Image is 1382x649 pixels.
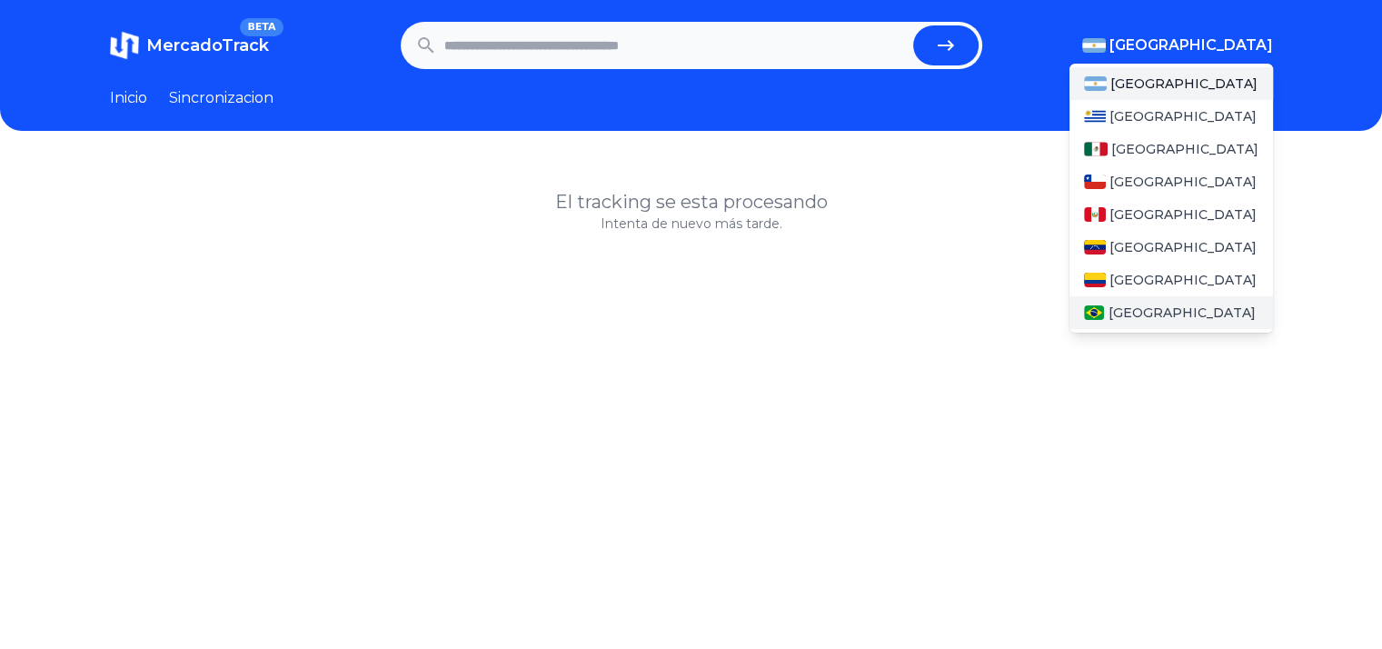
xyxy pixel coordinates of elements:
p: Intenta de nuevo más tarde. [110,215,1273,233]
a: Colombia[GEOGRAPHIC_DATA] [1069,264,1273,296]
a: MercadoTrackBETA [110,31,269,60]
span: MercadoTrack [146,35,269,55]
img: Argentina [1082,38,1106,53]
span: [GEOGRAPHIC_DATA] [1109,35,1273,56]
span: [GEOGRAPHIC_DATA] [1108,304,1255,322]
img: Colombia [1084,273,1106,287]
a: Argentina[GEOGRAPHIC_DATA] [1069,67,1273,100]
a: Uruguay[GEOGRAPHIC_DATA] [1069,100,1273,133]
img: Argentina [1084,76,1108,91]
span: BETA [240,18,283,36]
img: Mexico [1084,142,1108,156]
h1: El tracking se esta procesando [110,189,1273,215]
span: [GEOGRAPHIC_DATA] [1109,173,1257,191]
img: Venezuela [1084,240,1106,255]
span: [GEOGRAPHIC_DATA] [1110,75,1258,93]
img: Uruguay [1084,109,1106,124]
button: [GEOGRAPHIC_DATA] [1082,35,1273,56]
img: Peru [1084,207,1106,222]
a: Mexico[GEOGRAPHIC_DATA] [1069,133,1273,165]
img: Brasil [1084,305,1105,320]
span: [GEOGRAPHIC_DATA] [1109,107,1257,125]
img: Chile [1084,175,1106,189]
a: Sincronizacion [169,87,273,109]
span: [GEOGRAPHIC_DATA] [1109,238,1257,256]
a: Brasil[GEOGRAPHIC_DATA] [1069,296,1273,329]
span: [GEOGRAPHIC_DATA] [1111,140,1258,158]
a: Chile[GEOGRAPHIC_DATA] [1069,165,1273,198]
a: Peru[GEOGRAPHIC_DATA] [1069,198,1273,231]
span: [GEOGRAPHIC_DATA] [1109,205,1257,224]
span: [GEOGRAPHIC_DATA] [1109,271,1257,289]
a: Venezuela[GEOGRAPHIC_DATA] [1069,231,1273,264]
a: Inicio [110,87,147,109]
img: MercadoTrack [110,31,139,60]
